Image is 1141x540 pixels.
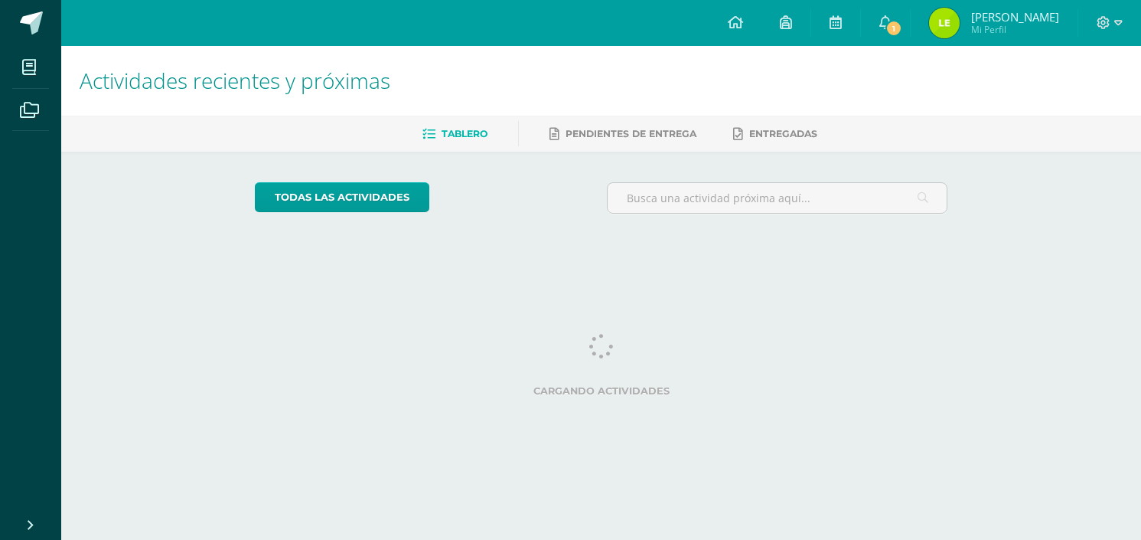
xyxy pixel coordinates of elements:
span: Actividades recientes y próximas [80,66,390,95]
span: Entregadas [749,128,817,139]
a: Tablero [422,122,487,146]
span: 1 [885,20,902,37]
a: todas las Actividades [255,182,429,212]
label: Cargando actividades [255,385,947,397]
a: Pendientes de entrega [549,122,696,146]
a: Entregadas [733,122,817,146]
span: [PERSON_NAME] [971,9,1059,25]
span: Mi Perfil [971,23,1059,36]
span: Tablero [442,128,487,139]
span: Pendientes de entrega [566,128,696,139]
img: 86f30c446fd916061315cc3d93a0319f.png [929,8,960,38]
input: Busca una actividad próxima aquí... [608,183,947,213]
